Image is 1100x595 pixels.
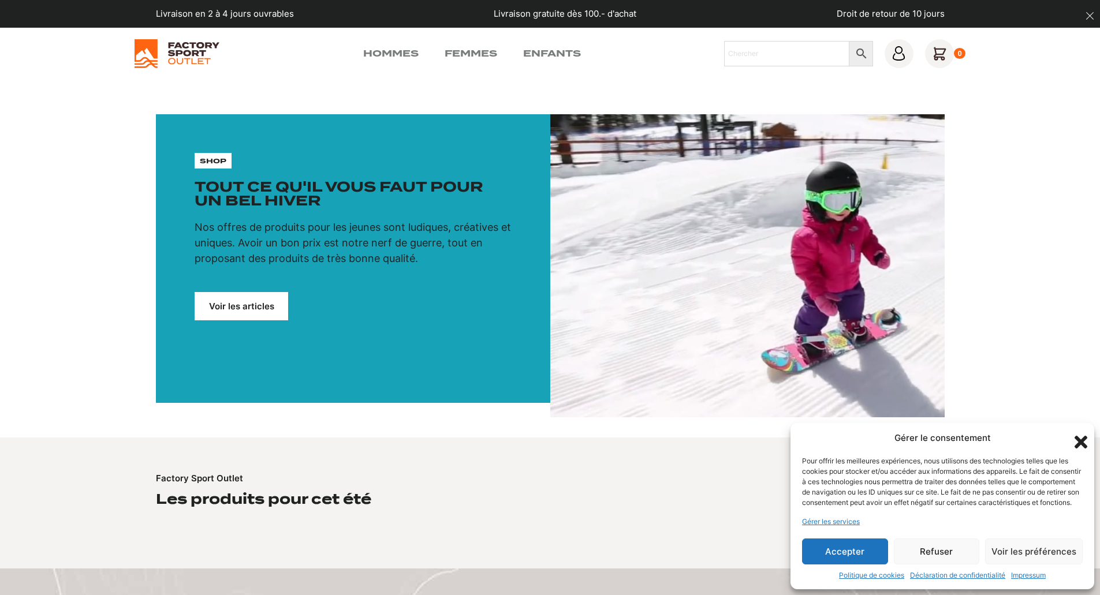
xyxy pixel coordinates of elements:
[195,180,511,208] h1: Tout ce qu'il vous faut pour un bel hiver
[910,570,1005,581] a: Déclaration de confidentialité
[445,47,497,61] a: Femmes
[156,8,294,21] p: Livraison en 2 à 4 jours ouvrables
[494,8,636,21] p: Livraison gratuite dès 100.- d'achat
[200,156,226,166] p: shop
[523,47,581,61] a: Enfants
[954,48,966,59] div: 0
[1071,432,1083,444] div: Fermer la boîte de dialogue
[802,456,1082,508] div: Pour offrir les meilleures expériences, nous utilisons des technologies telles que les cookies po...
[724,41,849,66] input: Chercher
[894,538,980,564] button: Refuser
[802,517,860,527] a: Gérer les services
[894,432,991,445] div: Gérer le consentement
[135,39,219,68] img: Factory Sport Outlet
[195,219,511,266] p: Nos offres de produits pour les jeunes sont ludiques, créatives et uniques. Avoir un bon prix est...
[156,490,371,508] h2: Les produits pour cet été
[156,472,243,485] p: Factory Sport Outlet
[839,570,904,581] a: Politique de cookies
[837,8,945,21] p: Droit de retour de 10 jours
[363,47,419,61] a: Hommes
[1011,570,1046,581] a: Impressum
[195,292,288,320] a: Voir les articles
[802,538,888,564] button: Accepter
[985,538,1083,564] button: Voir les préférences
[1080,6,1100,26] button: dismiss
